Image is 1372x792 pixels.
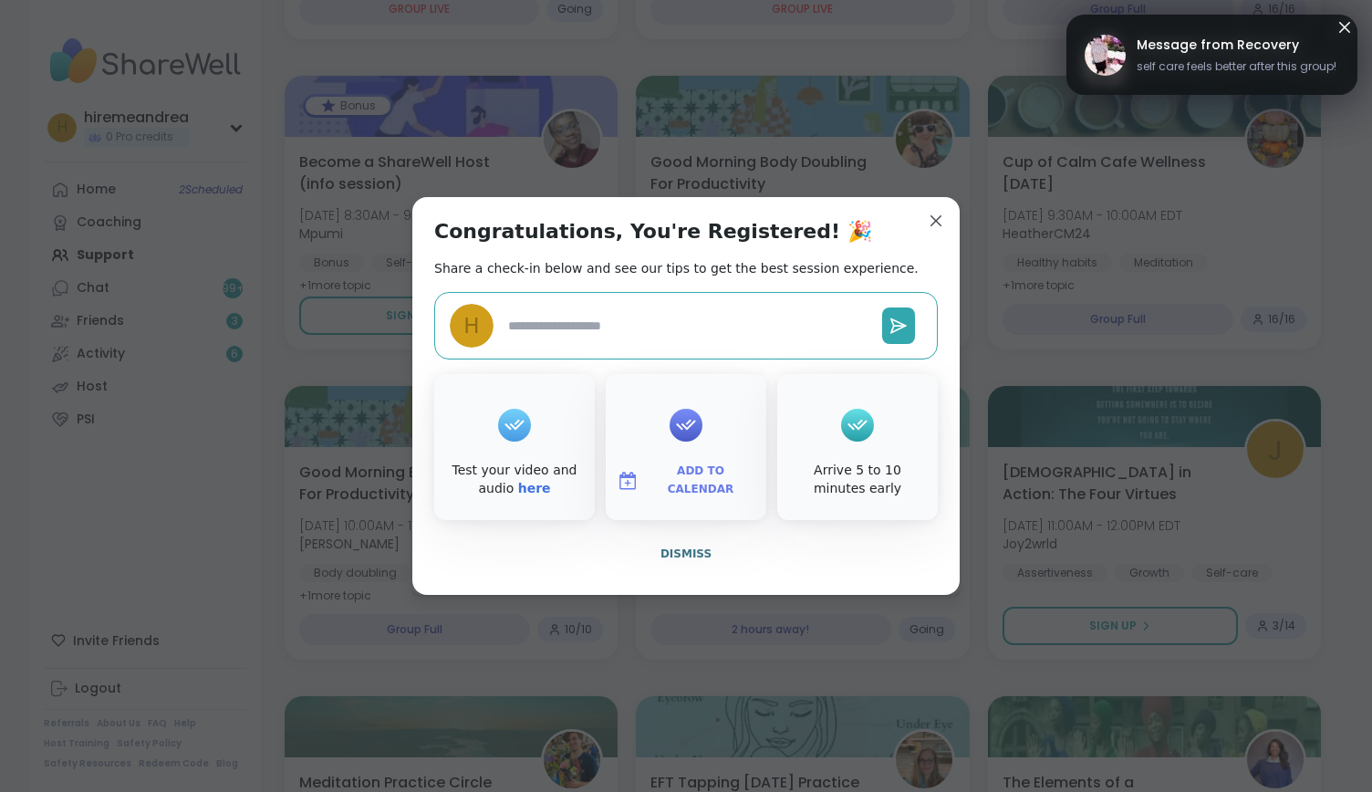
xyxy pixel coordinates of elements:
[434,259,919,277] h2: Share a check-in below and see our tips to get the best session experience.
[463,310,479,342] span: h
[434,219,872,245] h1: Congratulations, You're Registered! 🎉
[660,547,712,560] span: Dismiss
[1137,58,1336,75] span: self care feels better after this group!
[434,535,938,573] button: Dismiss
[518,481,551,495] a: here
[617,470,639,492] img: ShareWell Logomark
[781,462,934,497] div: Arrive 5 to 10 minutes early
[609,462,763,500] button: Add to Calendar
[1085,35,1126,76] img: Recovery
[1085,26,1339,84] a: RecoveryMessage from Recoveryself care feels better after this group!
[438,462,591,497] div: Test your video and audio
[646,463,755,498] span: Add to Calendar
[1137,36,1336,55] span: Message from Recovery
